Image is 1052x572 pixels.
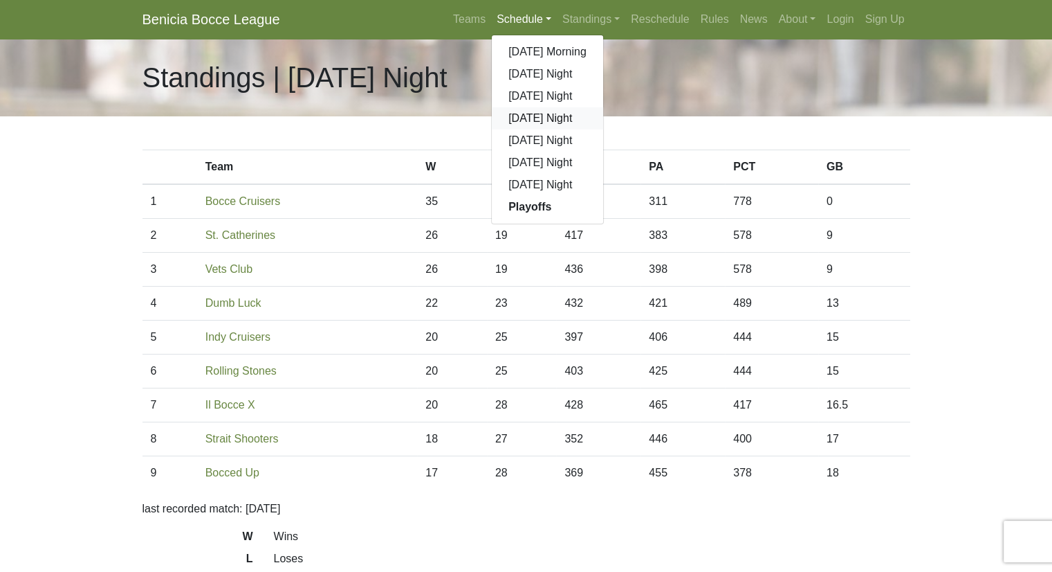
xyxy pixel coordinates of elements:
[818,150,910,185] th: GB
[142,321,197,355] td: 5
[142,501,910,517] p: last recorded match: [DATE]
[487,388,557,422] td: 28
[447,6,491,33] a: Teams
[860,6,910,33] a: Sign Up
[818,219,910,253] td: 9
[492,174,603,196] a: [DATE] Night
[640,219,725,253] td: 383
[142,355,197,388] td: 6
[556,355,640,388] td: 403
[205,229,275,241] a: St. Catherines
[491,6,557,33] a: Schedule
[142,253,197,287] td: 3
[417,150,487,185] th: W
[725,219,818,253] td: 578
[725,422,818,456] td: 400
[725,253,818,287] td: 578
[821,6,859,33] a: Login
[725,321,818,355] td: 444
[417,355,487,388] td: 20
[487,456,557,490] td: 28
[556,422,640,456] td: 352
[142,184,197,219] td: 1
[556,287,640,321] td: 432
[492,107,603,129] a: [DATE] Night
[640,150,725,185] th: PA
[264,551,921,567] dd: Loses
[142,219,197,253] td: 2
[487,219,557,253] td: 19
[132,528,264,551] dt: W
[142,61,447,94] h1: Standings | [DATE] Night
[417,184,487,219] td: 35
[205,263,252,275] a: Vets Club
[487,422,557,456] td: 27
[492,129,603,152] a: [DATE] Night
[417,321,487,355] td: 20
[197,150,418,185] th: Team
[640,321,725,355] td: 406
[487,355,557,388] td: 25
[818,388,910,422] td: 16.5
[557,6,625,33] a: Standings
[818,287,910,321] td: 13
[205,467,259,479] a: Bocced Up
[556,388,640,422] td: 428
[142,388,197,422] td: 7
[640,388,725,422] td: 465
[491,35,604,224] div: Schedule
[773,6,822,33] a: About
[725,184,818,219] td: 778
[417,422,487,456] td: 18
[556,321,640,355] td: 397
[725,456,818,490] td: 378
[640,287,725,321] td: 421
[818,253,910,287] td: 9
[205,195,280,207] a: Bocce Cruisers
[417,253,487,287] td: 26
[640,253,725,287] td: 398
[640,422,725,456] td: 446
[142,422,197,456] td: 8
[205,297,261,309] a: Dumb Luck
[417,456,487,490] td: 17
[417,219,487,253] td: 26
[264,528,921,545] dd: Wins
[508,201,551,213] strong: Playoffs
[492,152,603,174] a: [DATE] Night
[818,456,910,490] td: 18
[640,355,725,388] td: 425
[487,321,557,355] td: 25
[487,150,557,185] th: L
[725,287,818,321] td: 489
[556,456,640,490] td: 369
[205,365,277,377] a: Rolling Stones
[725,150,818,185] th: PCT
[417,287,487,321] td: 22
[556,253,640,287] td: 436
[492,196,603,218] a: Playoffs
[818,184,910,219] td: 0
[142,287,197,321] td: 4
[725,355,818,388] td: 444
[818,355,910,388] td: 15
[142,456,197,490] td: 9
[492,63,603,85] a: [DATE] Night
[487,287,557,321] td: 23
[556,219,640,253] td: 417
[625,6,695,33] a: Reschedule
[640,456,725,490] td: 455
[205,433,279,445] a: Strait Shooters
[725,388,818,422] td: 417
[492,85,603,107] a: [DATE] Night
[205,399,255,411] a: Il Bocce X
[735,6,773,33] a: News
[487,253,557,287] td: 19
[818,321,910,355] td: 15
[640,184,725,219] td: 311
[205,331,270,343] a: Indy Cruisers
[487,184,557,219] td: 10
[695,6,735,33] a: Rules
[818,422,910,456] td: 17
[417,388,487,422] td: 20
